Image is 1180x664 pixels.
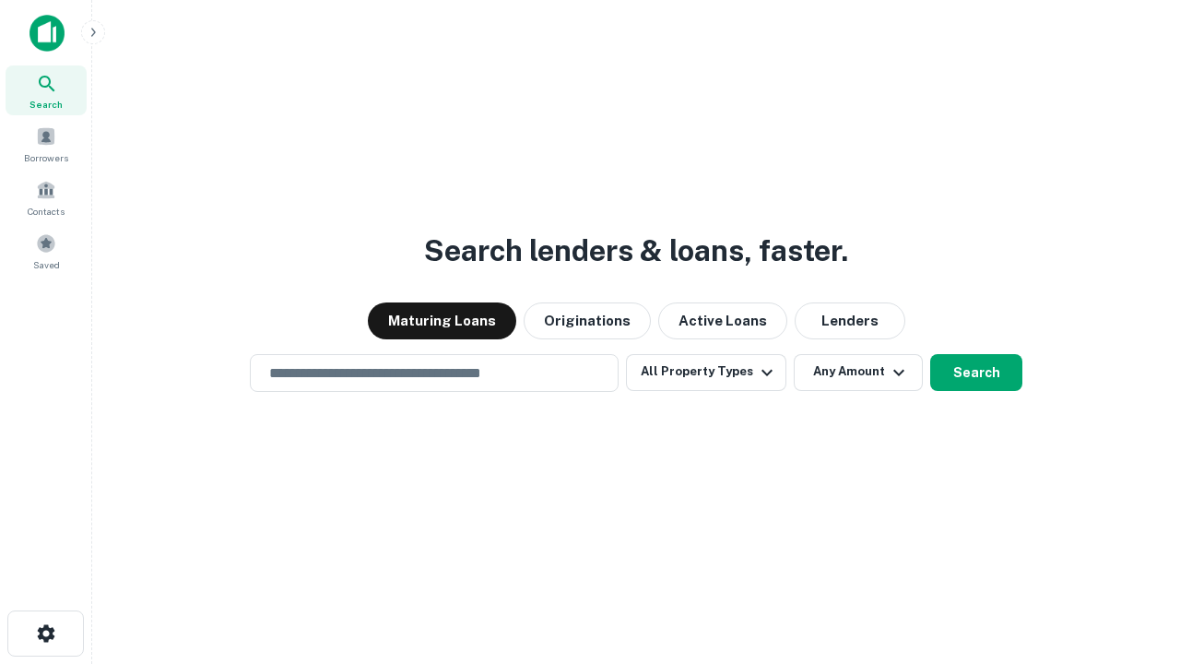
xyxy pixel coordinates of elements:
[6,119,87,169] a: Borrowers
[6,65,87,115] a: Search
[368,302,516,339] button: Maturing Loans
[24,150,68,165] span: Borrowers
[658,302,787,339] button: Active Loans
[29,15,65,52] img: capitalize-icon.png
[930,354,1022,391] button: Search
[28,204,65,219] span: Contacts
[29,97,63,112] span: Search
[6,226,87,276] a: Saved
[794,354,923,391] button: Any Amount
[6,172,87,222] a: Contacts
[795,302,905,339] button: Lenders
[33,257,60,272] span: Saved
[424,229,848,273] h3: Search lenders & loans, faster.
[1088,457,1180,546] iframe: Chat Widget
[626,354,786,391] button: All Property Types
[524,302,651,339] button: Originations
